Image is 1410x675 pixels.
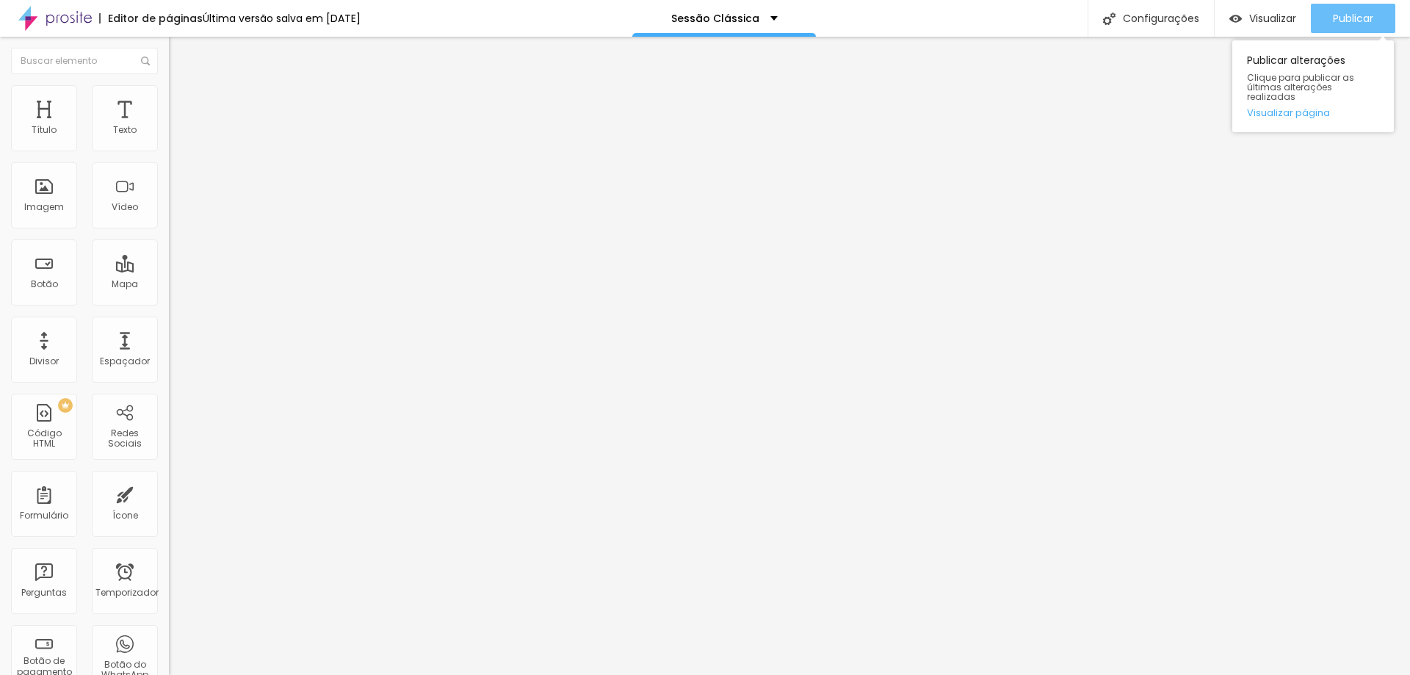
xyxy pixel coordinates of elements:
[1247,106,1330,120] font: Visualizar página
[29,355,59,367] font: Divisor
[1247,53,1345,68] font: Publicar alterações
[20,509,68,521] font: Formulário
[1247,71,1354,103] font: Clique para publicar as últimas alterações realizadas
[1229,12,1242,25] img: view-1.svg
[108,11,203,26] font: Editor de páginas
[1123,11,1199,26] font: Configurações
[1247,108,1379,118] a: Visualizar página
[1311,4,1395,33] button: Publicar
[671,11,759,26] font: Sessão Clássica
[169,37,1410,675] iframe: Editor
[31,278,58,290] font: Botão
[113,123,137,136] font: Texto
[24,201,64,213] font: Imagem
[141,57,150,65] img: Ícone
[112,278,138,290] font: Mapa
[11,48,158,74] input: Buscar elemento
[112,201,138,213] font: Vídeo
[1103,12,1116,25] img: Ícone
[100,355,150,367] font: Espaçador
[95,586,159,599] font: Temporizador
[27,427,62,450] font: Código HTML
[21,586,67,599] font: Perguntas
[1333,11,1373,26] font: Publicar
[32,123,57,136] font: Título
[1215,4,1311,33] button: Visualizar
[108,427,142,450] font: Redes Sociais
[203,11,361,26] font: Última versão salva em [DATE]
[1249,11,1296,26] font: Visualizar
[112,509,138,521] font: Ícone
